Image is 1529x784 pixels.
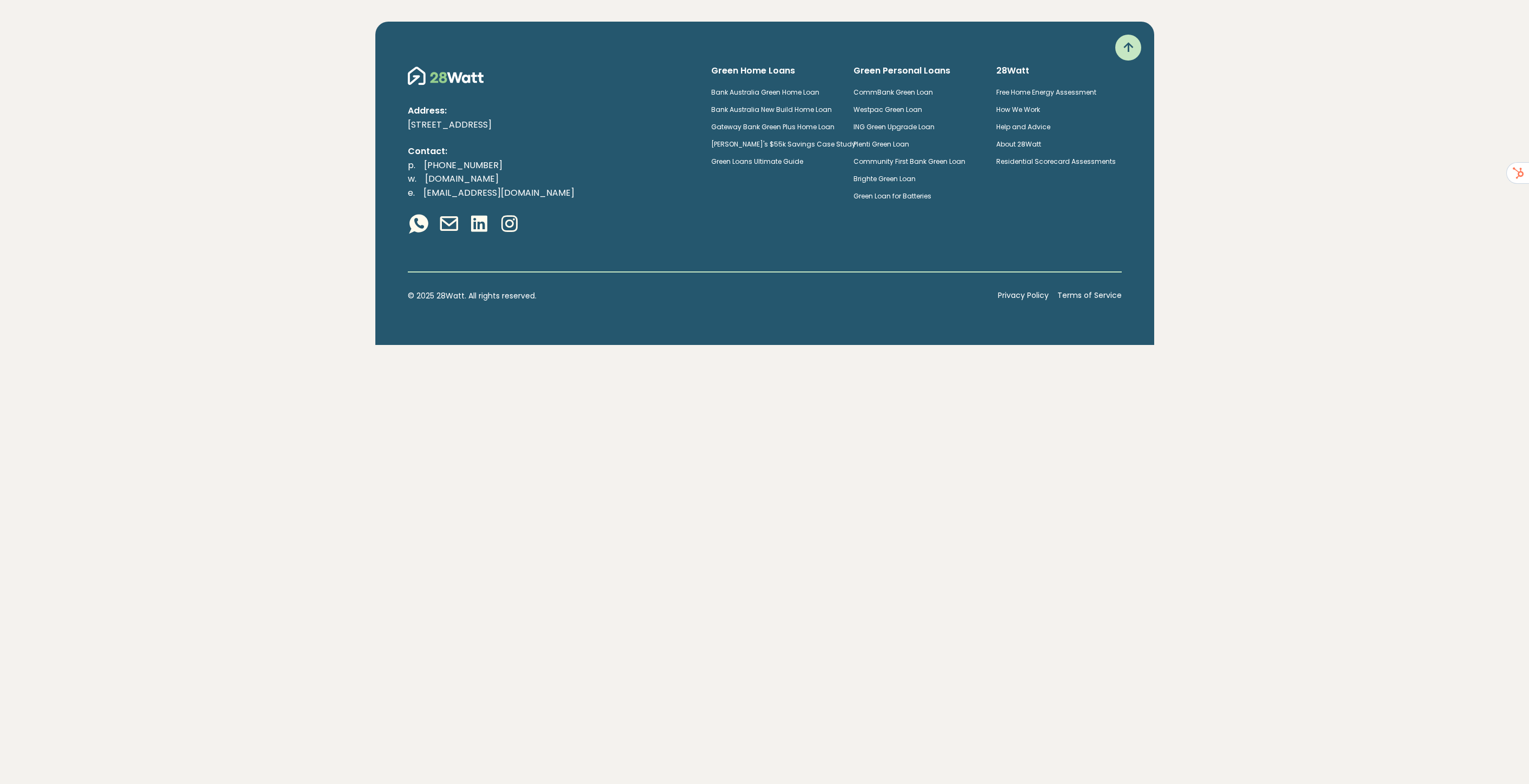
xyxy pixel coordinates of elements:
[408,187,415,199] span: e.
[408,213,429,237] a: Whatsapp
[996,122,1050,131] a: Help and Advice
[415,159,511,171] a: [PHONE_NUMBER]
[408,172,416,185] span: w.
[996,139,1041,149] a: About 28Watt
[408,104,694,118] p: Address:
[408,65,484,87] img: 28Watt
[711,88,819,97] a: Bank Australia Green Home Loan
[996,88,1096,97] a: Free Home Energy Assessment
[853,122,935,131] a: ING Green Upgrade Loan
[853,65,979,77] h6: Green Personal Loans
[408,118,694,132] p: [STREET_ADDRESS]
[853,191,931,201] a: Green Loan for Batteries
[415,187,583,199] a: [EMAIL_ADDRESS][DOMAIN_NAME]
[711,139,856,149] a: [PERSON_NAME]'s $55k Savings Case Study
[853,139,909,149] a: Plenti Green Loan
[853,105,922,114] a: Westpac Green Loan
[998,290,1049,302] a: Privacy Policy
[711,157,803,166] a: Green Loans Ultimate Guide
[416,172,507,185] a: [DOMAIN_NAME]
[996,105,1040,114] a: How We Work
[711,105,832,114] a: Bank Australia New Build Home Loan
[408,159,415,171] span: p.
[408,290,989,302] p: © 2025 28Watt. All rights reserved.
[711,65,837,77] h6: Green Home Loans
[853,88,933,97] a: CommBank Green Loan
[1057,290,1122,302] a: Terms of Service
[711,122,835,131] a: Gateway Bank Green Plus Home Loan
[853,157,965,166] a: Community First Bank Green Loan
[996,65,1122,77] h6: 28Watt
[468,213,490,237] a: Linkedin
[438,213,460,237] a: Email
[499,213,520,237] a: Instagram
[408,144,694,158] p: Contact:
[853,174,916,183] a: Brighte Green Loan
[996,157,1116,166] a: Residential Scorecard Assessments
